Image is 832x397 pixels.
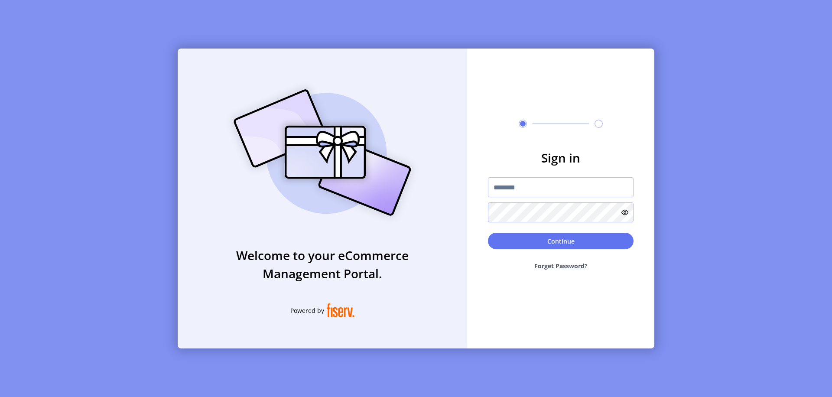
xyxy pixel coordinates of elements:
[488,233,634,249] button: Continue
[488,149,634,167] h3: Sign in
[178,246,467,283] h3: Welcome to your eCommerce Management Portal.
[488,254,634,277] button: Forget Password?
[290,306,324,315] span: Powered by
[221,80,424,225] img: card_Illustration.svg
